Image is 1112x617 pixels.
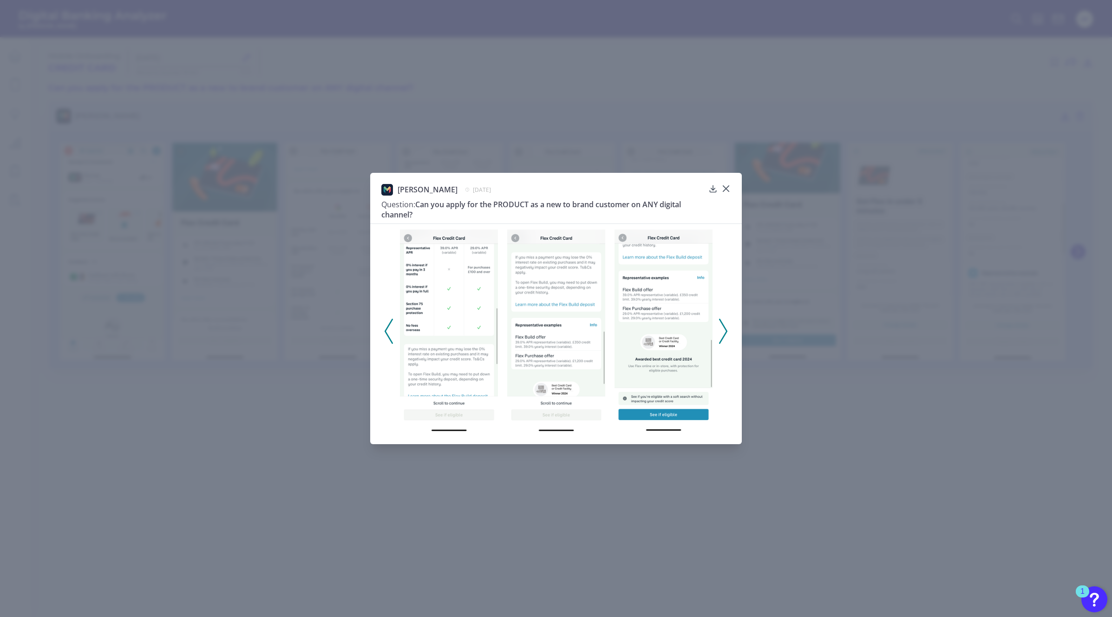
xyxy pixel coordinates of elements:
button: Open Resource Center, 1 new notification [1081,586,1107,612]
span: [DATE] [473,186,491,194]
h3: Can you apply for the PRODUCT as a new to brand customer on ANY digital channel? [381,199,705,220]
span: [PERSON_NAME] [398,184,458,195]
div: 1 [1080,591,1085,604]
span: Question: [381,199,415,210]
